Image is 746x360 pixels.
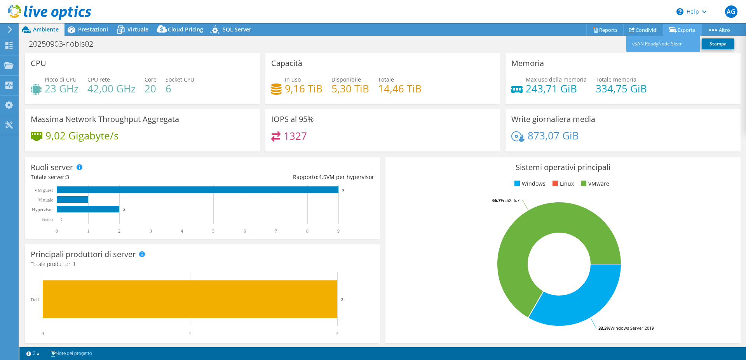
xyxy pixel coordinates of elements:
[610,325,654,331] tspan: Windows Server 2019
[284,132,307,140] h4: 1327
[391,163,735,172] h3: Sistemi operativi principali
[504,197,519,203] tspan: ESXi 6.7
[701,24,736,36] a: Altro
[31,260,374,268] h4: Totale produttori:
[526,76,587,83] span: Max uso della memoria
[123,208,125,212] text: 2
[45,76,77,83] span: Picco di CPU
[586,24,624,36] a: Reports
[702,38,734,49] a: Stampa
[118,228,120,234] text: 2
[45,84,78,93] h4: 23 GHz
[512,179,546,188] li: Windows
[42,331,44,336] text: 0
[223,26,251,33] span: SQL Server
[45,349,98,358] a: Note del progetto
[337,228,340,234] text: 9
[596,84,647,93] h4: 334,75 GiB
[579,179,609,188] li: VMware
[626,36,700,52] a: vSAN ReadyNode Sizer
[38,197,53,203] text: Virtuale
[275,228,277,234] text: 7
[202,173,374,181] div: Rapporto: VM per hypervisor
[31,115,179,123] h3: Massima Network Throughput Aggregata
[526,84,587,93] h4: 243,71 GiB
[31,173,202,181] div: Totale server:
[528,131,579,140] h4: 873,07 GiB
[319,173,326,181] span: 4.5
[127,26,148,33] span: Virtuale
[61,217,63,221] text: 0
[78,26,108,33] span: Prestazioni
[31,163,73,172] h3: Ruoli server
[623,24,664,36] a: Condividi
[32,207,53,212] text: Hypervisor
[378,76,394,83] span: Totale
[87,84,136,93] h4: 42,00 GHz
[181,228,183,234] text: 4
[34,188,53,193] text: VM guest
[676,8,683,15] svg: \n
[145,76,157,83] span: Core
[166,76,194,83] span: Socket CPU
[25,40,105,48] h1: 20250903-nobis02
[31,250,136,259] h3: Principali produttori di server
[45,131,119,140] h4: 9,02 Gigabyte/s
[725,5,737,18] span: AG
[271,59,302,68] h3: Capacità
[31,59,46,68] h3: CPU
[73,260,76,268] span: 1
[189,331,191,336] text: 1
[331,84,369,93] h4: 5,30 TiB
[341,297,343,302] text: 2
[166,84,194,93] h4: 6
[21,349,45,358] a: 2
[31,297,39,303] text: Dell
[42,217,53,222] text: Fisico
[306,228,309,234] text: 8
[336,331,338,336] text: 2
[378,84,422,93] h4: 14,46 TiB
[551,179,574,188] li: Linux
[33,26,59,33] span: Ambiente
[285,84,322,93] h4: 9,16 TiB
[87,228,89,234] text: 1
[511,59,544,68] h3: Memoria
[342,188,344,192] text: 9
[492,197,504,203] tspan: 66.7%
[598,325,610,331] tspan: 33.3%
[596,76,636,83] span: Totale memoria
[87,76,110,83] span: CPU rete
[331,76,361,83] span: Disponibile
[145,84,157,93] h4: 20
[168,26,203,33] span: Cloud Pricing
[244,228,246,234] text: 6
[56,228,58,234] text: 0
[66,173,69,181] span: 3
[212,228,214,234] text: 5
[285,76,301,83] span: In uso
[150,228,152,234] text: 3
[92,198,94,202] text: 1
[663,24,702,36] a: Esporta
[271,115,314,123] h3: IOPS al 95%
[511,115,595,123] h3: Write giornaliera media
